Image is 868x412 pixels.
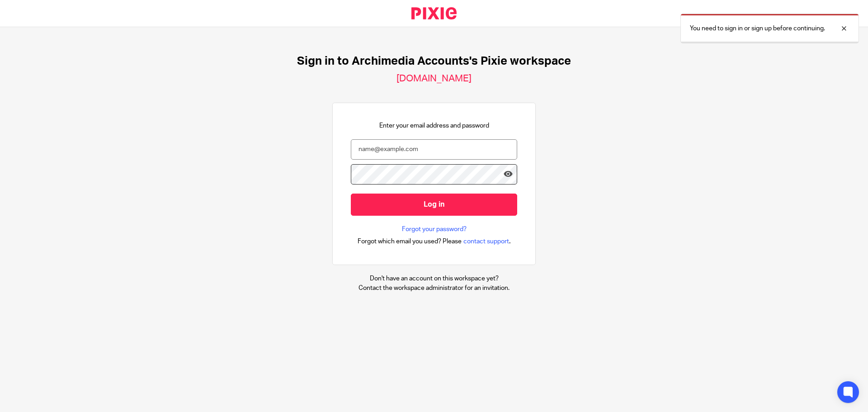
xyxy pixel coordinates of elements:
div: . [358,236,511,246]
h2: [DOMAIN_NAME] [396,73,472,85]
span: Forgot which email you used? Please [358,237,462,246]
a: Forgot your password? [402,225,467,234]
p: Enter your email address and password [379,121,489,130]
p: You need to sign in or sign up before continuing. [690,24,825,33]
input: name@example.com [351,139,517,160]
input: Log in [351,194,517,216]
p: Contact the workspace administrator for an invitation. [359,284,509,293]
span: contact support [463,237,509,246]
p: Don't have an account on this workspace yet? [359,274,509,283]
h1: Sign in to Archimedia Accounts's Pixie workspace [297,54,571,68]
